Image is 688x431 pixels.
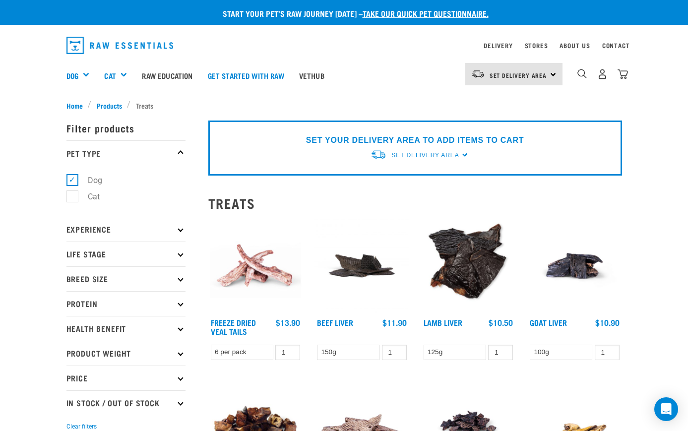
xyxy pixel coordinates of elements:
p: Experience [66,217,186,242]
p: Pet Type [66,140,186,165]
span: Set Delivery Area [490,73,547,77]
a: Dog [66,70,78,81]
img: home-icon-1@2x.png [577,69,587,78]
img: Beef Liver [314,219,409,313]
a: Raw Education [134,56,200,95]
div: $13.90 [276,318,300,327]
p: Filter products [66,116,186,140]
div: $10.90 [595,318,620,327]
p: In Stock / Out Of Stock [66,390,186,415]
a: Delivery [484,44,512,47]
div: Open Intercom Messenger [654,397,678,421]
nav: breadcrumbs [66,100,622,111]
h2: Treats [208,195,622,211]
a: Products [91,100,127,111]
span: Products [97,100,122,111]
p: Protein [66,291,186,316]
a: Beef Liver [317,320,353,324]
span: Set Delivery Area [391,152,459,159]
img: Beef Liver and Lamb Liver Treats [421,219,516,313]
span: Home [66,100,83,111]
a: Lamb Liver [424,320,462,324]
input: 1 [275,345,300,360]
p: Price [66,366,186,390]
p: Breed Size [66,266,186,291]
a: Cat [104,70,116,81]
input: 1 [488,345,513,360]
input: 1 [595,345,620,360]
a: Get started with Raw [200,56,292,95]
a: About Us [560,44,590,47]
div: $11.90 [382,318,407,327]
img: Raw Essentials Logo [66,37,174,54]
a: Goat Liver [530,320,567,324]
p: SET YOUR DELIVERY AREA TO ADD ITEMS TO CART [306,134,524,146]
label: Cat [72,190,104,203]
label: Dog [72,174,106,186]
img: home-icon@2x.png [618,69,628,79]
input: 1 [382,345,407,360]
a: take our quick pet questionnaire. [363,11,489,15]
img: user.png [597,69,608,79]
img: Goat Liver [527,219,622,313]
a: Freeze Dried Veal Tails [211,320,256,333]
img: FD Veal Tail White Background [208,219,303,313]
a: Stores [525,44,548,47]
a: Vethub [292,56,332,95]
p: Health Benefit [66,316,186,341]
a: Home [66,100,88,111]
img: van-moving.png [471,69,485,78]
button: Clear filters [66,422,97,431]
div: $10.50 [489,318,513,327]
p: Product Weight [66,341,186,366]
a: Contact [602,44,630,47]
nav: dropdown navigation [59,33,630,58]
p: Life Stage [66,242,186,266]
img: van-moving.png [371,149,386,160]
